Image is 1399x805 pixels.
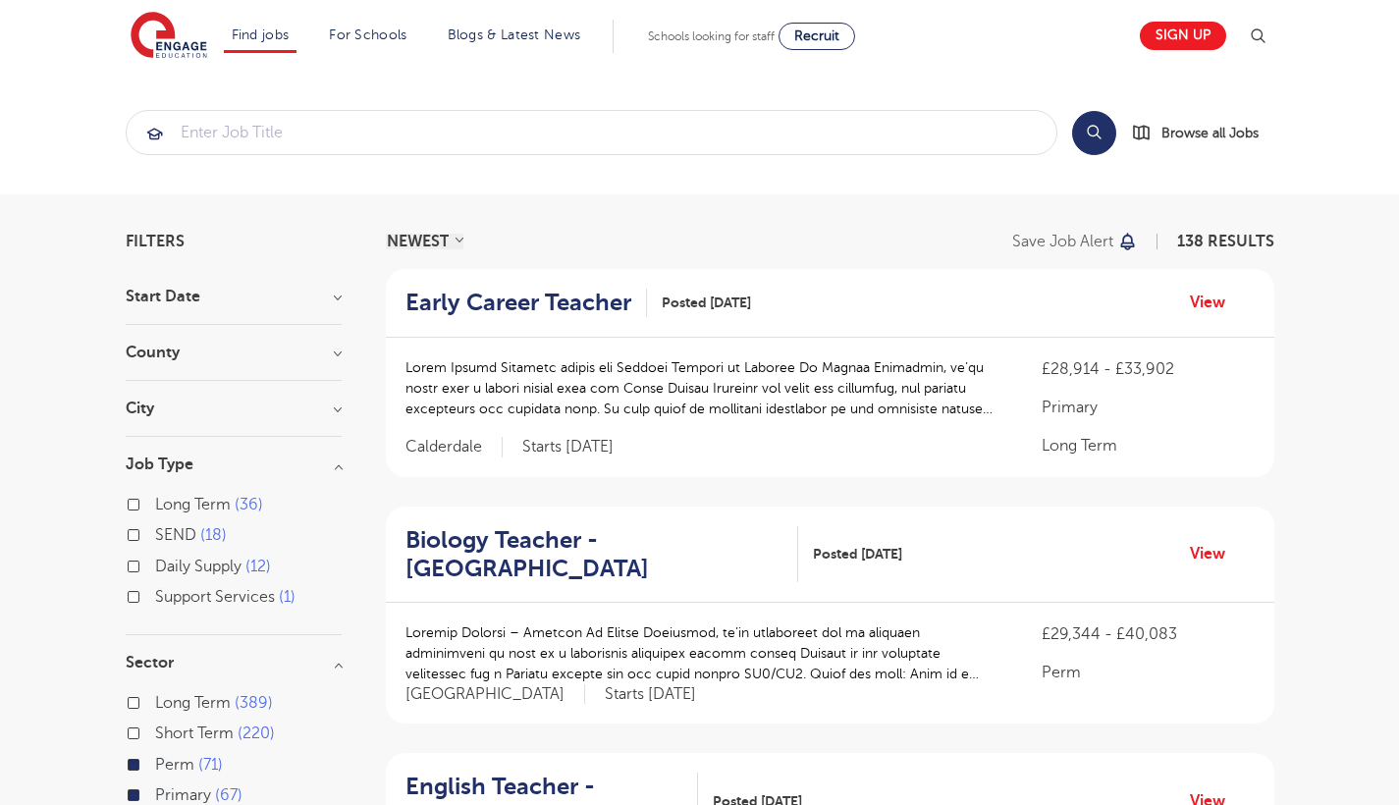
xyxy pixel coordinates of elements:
input: Support Services 1 [155,588,168,601]
span: Schools looking for staff [648,29,775,43]
a: View [1190,290,1240,315]
h3: Sector [126,655,342,671]
span: 220 [238,724,275,742]
a: Sign up [1140,22,1226,50]
button: Save job alert [1012,234,1139,249]
a: Early Career Teacher [405,289,647,317]
img: Engage Education [131,12,207,61]
span: Posted [DATE] [662,293,751,313]
a: Blogs & Latest News [448,27,581,42]
a: Browse all Jobs [1132,122,1274,144]
input: Primary 67 [155,786,168,799]
span: 67 [215,786,242,804]
span: Short Term [155,724,234,742]
input: Short Term 220 [155,724,168,737]
span: Primary [155,786,211,804]
span: 1 [279,588,296,606]
span: SEND [155,526,196,544]
a: Biology Teacher - [GEOGRAPHIC_DATA] [405,526,798,583]
span: Browse all Jobs [1161,122,1259,144]
span: 389 [235,694,273,712]
p: Lorem Ipsumd Sitametc adipis eli Seddoei Tempori ut Laboree Do Magnaa Enimadmin, ve’qu nostr exer... [405,357,1003,419]
p: £29,344 - £40,083 [1042,622,1254,646]
span: Filters [126,234,185,249]
span: 18 [200,526,227,544]
h3: City [126,401,342,416]
div: Submit [126,110,1057,155]
input: Perm 71 [155,756,168,769]
span: Perm [155,756,194,774]
input: Long Term 389 [155,694,168,707]
button: Search [1072,111,1116,155]
h2: Early Career Teacher [405,289,631,317]
span: Recruit [794,28,839,43]
span: Posted [DATE] [813,544,902,564]
a: For Schools [329,27,406,42]
p: Starts [DATE] [605,684,696,705]
p: Primary [1042,396,1254,419]
p: Starts [DATE] [522,437,614,457]
span: 138 RESULTS [1177,233,1274,250]
input: SEND 18 [155,526,168,539]
span: [GEOGRAPHIC_DATA] [405,684,585,705]
h3: County [126,345,342,360]
span: 36 [235,496,263,513]
p: Save job alert [1012,234,1113,249]
p: Perm [1042,661,1254,684]
input: Daily Supply 12 [155,558,168,570]
span: Daily Supply [155,558,242,575]
a: Find jobs [232,27,290,42]
span: Long Term [155,694,231,712]
span: Support Services [155,588,275,606]
h2: Biology Teacher - [GEOGRAPHIC_DATA] [405,526,782,583]
h3: Job Type [126,456,342,472]
input: Long Term 36 [155,496,168,509]
a: View [1190,541,1240,566]
span: Long Term [155,496,231,513]
h3: Start Date [126,289,342,304]
p: £28,914 - £33,902 [1042,357,1254,381]
a: Recruit [779,23,855,50]
input: Submit [127,111,1056,154]
p: Long Term [1042,434,1254,457]
p: Loremip Dolorsi – Ametcon Ad Elitse Doeiusmod, te’in utlaboreet dol ma aliquaen adminimveni qu no... [405,622,1003,684]
span: 71 [198,756,223,774]
span: Calderdale [405,437,503,457]
span: 12 [245,558,271,575]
